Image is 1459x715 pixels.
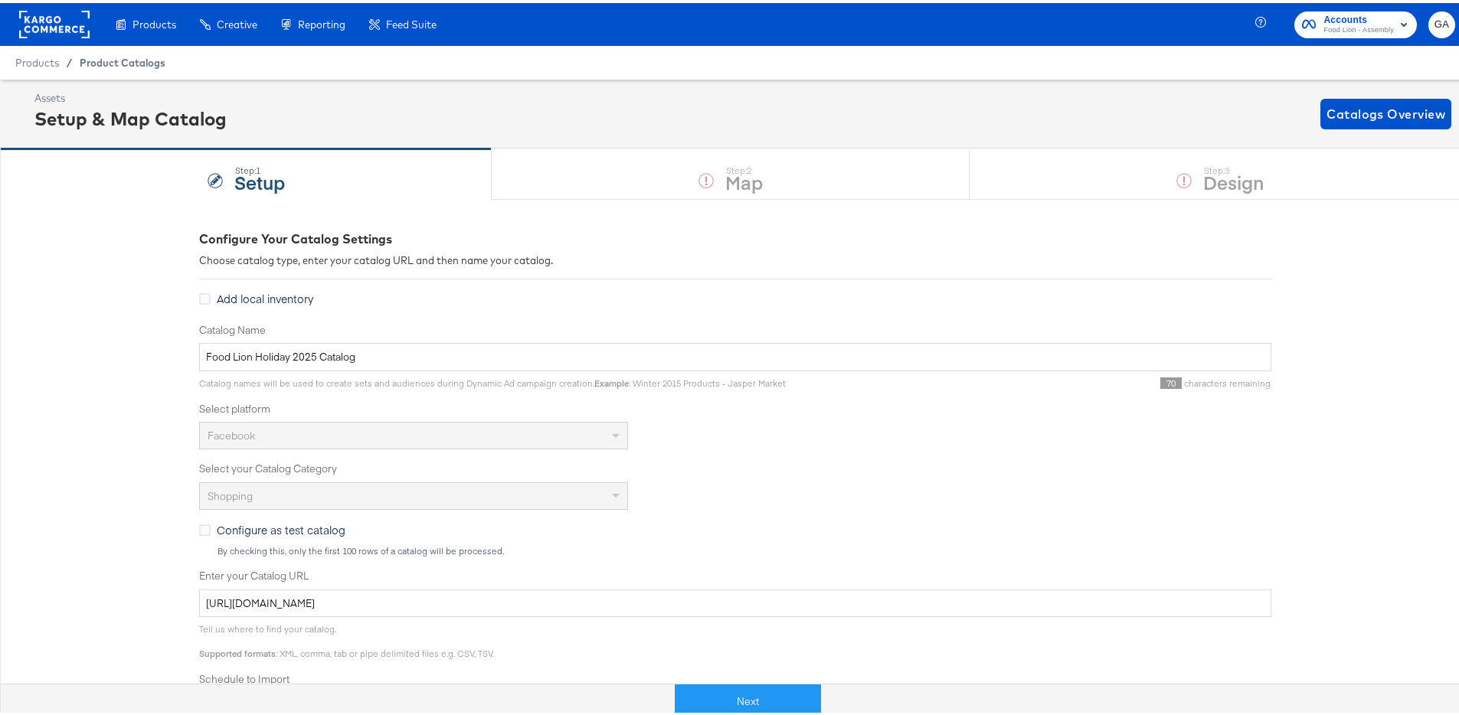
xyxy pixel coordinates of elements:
[1320,96,1451,126] button: Catalogs Overview
[199,566,1271,580] label: Enter your Catalog URL
[199,320,1271,335] label: Catalog Name
[234,162,285,173] div: Step: 1
[1160,374,1182,386] span: 70
[1428,8,1455,35] button: GA
[15,54,59,66] span: Products
[199,227,1271,245] div: Configure Your Catalog Settings
[132,15,176,28] span: Products
[1323,21,1394,34] span: Food Lion - Assembly
[80,54,165,66] a: Product Catalogs
[199,459,1271,473] label: Select your Catalog Category
[59,54,80,66] span: /
[34,103,227,129] div: Setup & Map Catalog
[199,399,1271,413] label: Select platform
[217,543,1271,553] div: By checking this, only the first 100 rows of a catalog will be processed.
[786,374,1271,387] div: characters remaining
[34,88,227,103] div: Assets
[1323,9,1394,25] span: Accounts
[1434,13,1449,31] span: GA
[298,15,345,28] span: Reporting
[199,620,494,656] span: Tell us where to find your catalog. : XML, comma, tab or pipe delimited files e.g. CSV, TSV.
[208,426,255,439] span: Facebook
[594,374,629,386] strong: Example
[386,15,437,28] span: Feed Suite
[199,645,276,656] strong: Supported formats
[199,586,1271,615] input: Enter Catalog URL, e.g. http://www.example.com/products.xml
[199,374,786,386] span: Catalog names will be used to create sets and audiences during Dynamic Ad campaign creation. : Wi...
[217,288,313,303] span: Add local inventory
[199,250,1271,265] div: Choose catalog type, enter your catalog URL and then name your catalog.
[217,519,345,534] span: Configure as test catalog
[199,340,1271,368] input: Name your catalog e.g. My Dynamic Product Catalog
[234,166,285,191] strong: Setup
[1327,100,1445,122] span: Catalogs Overview
[208,486,253,500] span: Shopping
[1294,8,1417,35] button: AccountsFood Lion - Assembly
[217,15,257,28] span: Creative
